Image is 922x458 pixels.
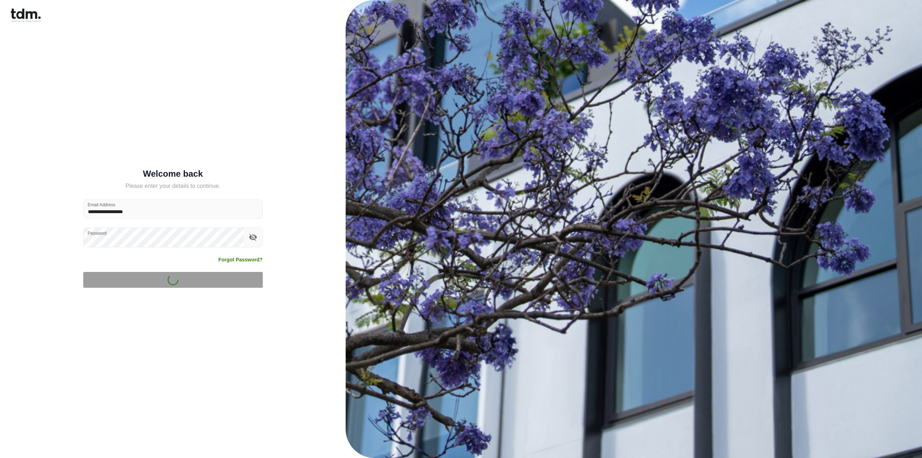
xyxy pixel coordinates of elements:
[218,256,263,263] a: Forgot Password?
[83,182,263,190] h5: Please enter your details to continue.
[247,231,259,243] button: toggle password visibility
[88,202,115,208] label: Email Address
[88,230,107,236] label: Password
[83,170,263,177] h5: Welcome back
